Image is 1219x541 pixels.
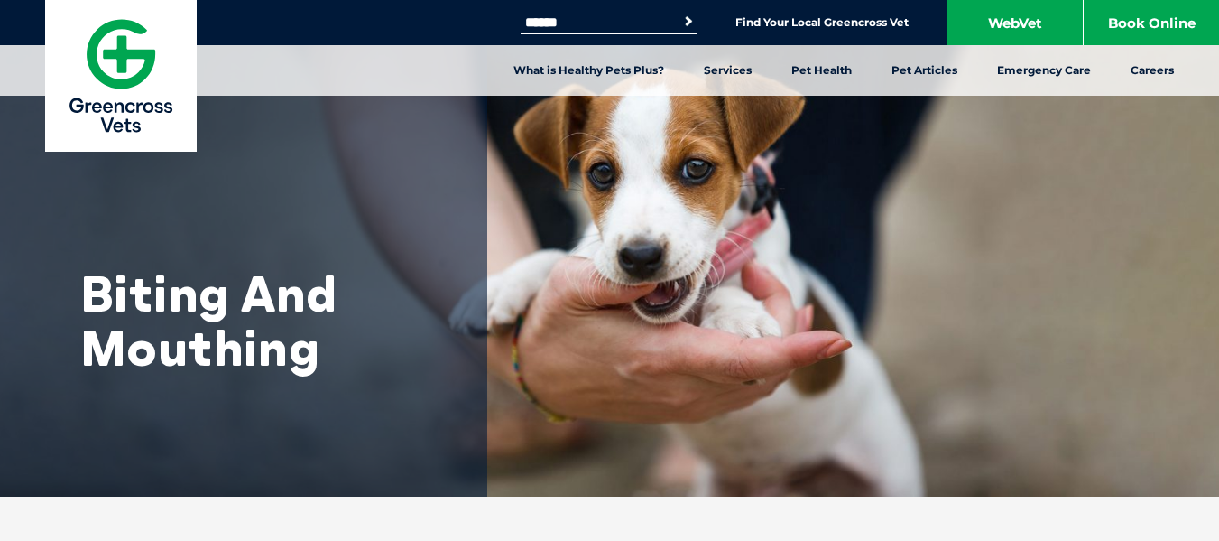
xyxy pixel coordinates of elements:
[1111,45,1194,96] a: Careers
[494,45,684,96] a: What is Healthy Pets Plus?
[977,45,1111,96] a: Emergency Care
[872,45,977,96] a: Pet Articles
[684,45,771,96] a: Services
[679,13,697,31] button: Search
[771,45,872,96] a: Pet Health
[81,266,442,375] h1: Biting And Mouthing
[735,15,909,30] a: Find Your Local Greencross Vet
